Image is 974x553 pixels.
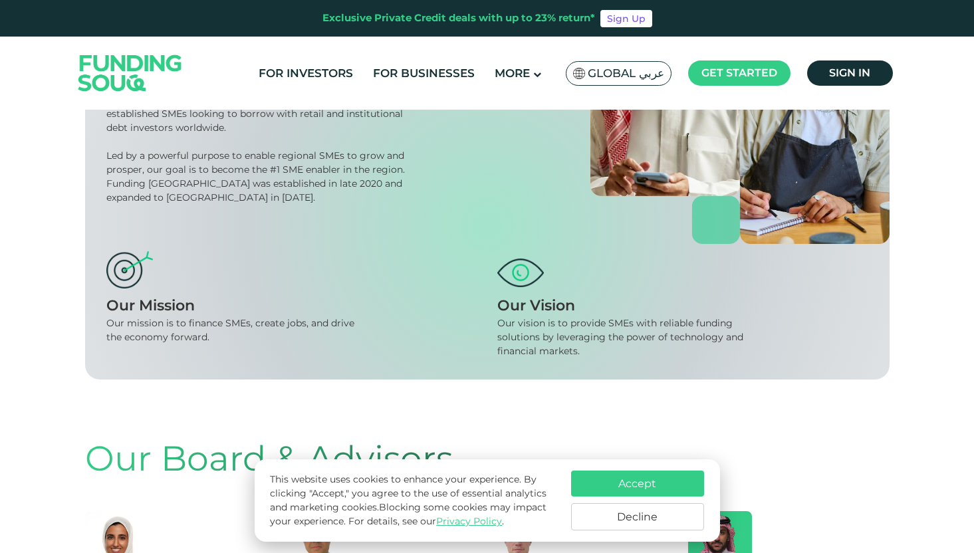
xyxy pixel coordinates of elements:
button: Accept [571,471,704,497]
div: Our mission is to finance SMEs, create jobs, and drive the economy forward. [106,316,366,344]
span: Sign in [829,66,870,79]
span: Global عربي [588,66,664,81]
img: mission [106,251,153,288]
button: Decline [571,503,704,530]
span: More [495,66,530,80]
div: Our vision is to provide SMEs with reliable funding solutions by leveraging the power of technolo... [497,316,757,358]
img: SA Flag [573,68,585,79]
div: Our Mission [106,294,477,316]
div: Led by a powerful purpose to enable regional SMEs to grow and prosper, our goal is to become the ... [106,149,411,205]
a: Sign in [807,60,893,86]
span: Get started [701,66,777,79]
img: Logo [65,39,195,106]
div: Our Vision [497,294,868,316]
img: vision [497,259,544,286]
div: Funding Souq is an alternative financing platform that connects established SMEs looking to borro... [106,93,411,135]
span: Blocking some cookies may impact your experience. [270,501,547,527]
span: For details, see our . [348,515,504,527]
a: Privacy Policy [436,515,502,527]
a: For Businesses [370,62,478,84]
span: Our Board & Advisors [85,437,453,479]
a: Sign Up [600,10,652,27]
p: This website uses cookies to enhance your experience. By clicking "Accept," you agree to the use ... [270,473,557,528]
div: Exclusive Private Credit deals with up to 23% return* [322,11,595,26]
a: For Investors [255,62,356,84]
